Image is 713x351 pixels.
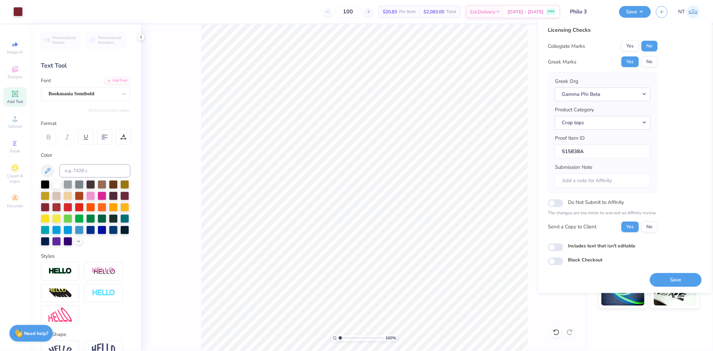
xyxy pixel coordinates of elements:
input: e.g. 7428 c [60,164,130,178]
label: Product Category [555,106,594,114]
span: [DATE] - [DATE] [507,8,544,15]
strong: Need help? [24,330,48,337]
span: Designs [8,74,22,80]
div: Send a Copy to Client [548,223,596,231]
img: Stroke [48,267,72,275]
span: Add Text [7,99,23,104]
span: $20.83 [383,8,397,15]
label: Proof Item ID [555,134,585,142]
img: Nestor Talens [687,5,700,18]
div: Licensing Checks [548,26,658,34]
input: Add a note for Affinity [555,173,650,188]
img: Negative Space [92,289,115,297]
a: NT [678,5,700,18]
img: Shadow [92,267,115,275]
span: $2,083.00 [424,8,444,15]
button: Crop tops [555,116,650,129]
span: Clipart & logos [3,173,27,184]
span: NT [678,8,685,16]
span: Est. Delivery [470,8,495,15]
button: Switch to Greek Letters [89,108,130,113]
button: Yes [621,41,639,51]
button: No [641,221,658,232]
p: The changes are too minor to warrant an Affinity review. [548,210,658,217]
label: Block Checkout [568,256,602,263]
div: Greek Marks [548,58,576,66]
img: 3d Illusion [48,288,72,299]
button: Yes [621,221,639,232]
span: 100 % [385,335,396,341]
div: Collegiate Marks [548,42,585,50]
label: Submission Note [555,163,592,171]
button: Yes [621,56,639,67]
img: Free Distort [48,308,72,322]
label: Font [41,77,51,85]
span: Decorate [7,203,23,209]
button: Gamma Phi Beta [555,87,650,101]
button: Save [650,273,702,286]
span: Greek [10,148,20,154]
div: Text Tool [41,61,130,70]
div: Format [41,120,131,127]
label: Greek Org [555,78,578,85]
span: Upload [8,124,22,129]
span: Personalized Names [52,35,76,45]
label: Do Not Submit to Affinity [568,198,624,207]
span: Total [446,8,456,15]
label: Includes text that isn't editable [568,242,635,249]
span: FREE [548,9,555,14]
div: Styles [41,252,130,260]
span: Personalized Numbers [98,35,122,45]
span: Per Item [399,8,415,15]
div: Add Font [104,77,130,85]
input: Untitled Design [565,5,614,18]
button: No [641,56,658,67]
span: Image AI [7,49,23,55]
div: Color [41,151,130,159]
button: No [641,41,658,51]
div: Text Shape [41,331,130,338]
input: – – [335,6,361,18]
button: Save [619,6,651,18]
